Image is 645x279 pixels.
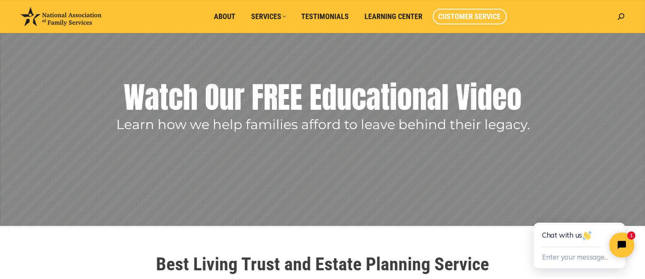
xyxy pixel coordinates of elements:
[21,7,101,26] img: National Association of Family Services
[117,118,530,131] rs-layer: Learn how we help families afford to leave behind their legacy.
[252,12,286,21] span: Services
[296,9,355,24] a: Testimonials
[124,77,522,118] rs-layer: Watch Our FREE Educational Video
[91,255,554,273] h1: Best Living Trust and Estate Planning Service
[359,9,429,24] a: Learning Center
[515,196,645,279] iframe: Tidio Chat
[302,12,349,21] span: Testimonials
[439,12,501,21] span: Customer Service
[214,12,236,21] span: About
[209,9,242,24] a: About
[433,9,507,24] a: Customer Service
[365,12,423,21] span: Learning Center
